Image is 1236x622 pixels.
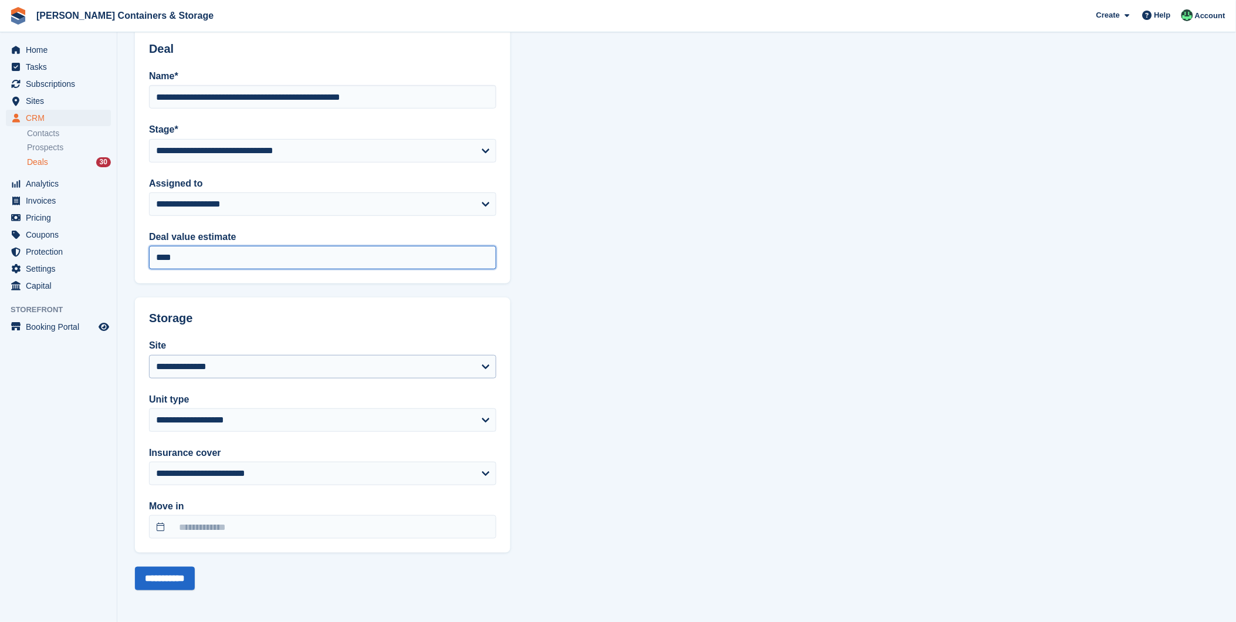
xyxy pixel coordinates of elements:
[26,278,96,294] span: Capital
[26,319,96,335] span: Booking Portal
[149,446,496,460] label: Insurance cover
[6,192,111,209] a: menu
[1181,9,1193,21] img: Arjun Preetham
[149,42,496,56] h2: Deal
[1096,9,1120,21] span: Create
[27,142,63,153] span: Prospects
[149,393,496,407] label: Unit type
[27,157,48,168] span: Deals
[149,230,496,244] label: Deal value estimate
[9,7,27,25] img: stora-icon-8386f47178a22dfd0bd8f6a31ec36ba5ce8667c1dd55bd0f319d3a0aa187defe.svg
[27,156,111,168] a: Deals 30
[6,42,111,58] a: menu
[26,42,96,58] span: Home
[97,320,111,334] a: Preview store
[27,141,111,154] a: Prospects
[26,261,96,277] span: Settings
[1195,10,1225,22] span: Account
[149,69,496,83] label: Name*
[149,499,496,513] label: Move in
[149,312,496,325] h2: Storage
[6,209,111,226] a: menu
[26,209,96,226] span: Pricing
[26,175,96,192] span: Analytics
[149,339,496,353] label: Site
[6,93,111,109] a: menu
[149,177,496,191] label: Assigned to
[6,261,111,277] a: menu
[26,93,96,109] span: Sites
[26,59,96,75] span: Tasks
[6,175,111,192] a: menu
[149,123,496,137] label: Stage*
[6,244,111,260] a: menu
[6,59,111,75] a: menu
[6,278,111,294] a: menu
[96,157,111,167] div: 30
[6,227,111,243] a: menu
[26,192,96,209] span: Invoices
[6,110,111,126] a: menu
[6,76,111,92] a: menu
[32,6,218,25] a: [PERSON_NAME] Containers & Storage
[11,304,117,316] span: Storefront
[26,227,96,243] span: Coupons
[27,128,111,139] a: Contacts
[26,110,96,126] span: CRM
[26,76,96,92] span: Subscriptions
[6,319,111,335] a: menu
[1154,9,1171,21] span: Help
[26,244,96,260] span: Protection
